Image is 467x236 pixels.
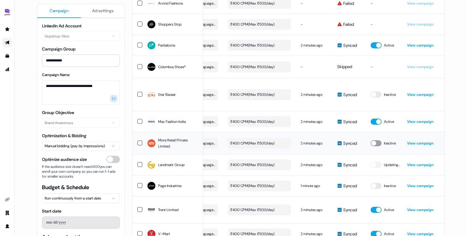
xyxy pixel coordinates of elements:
[158,0,183,6] span: Arvind Fashions
[228,61,291,72] button: ₹400 CPM(Max ₹500/day)
[42,156,87,162] span: Optimize audience size
[407,183,434,188] a: View campaign
[158,183,182,189] span: Page Industries
[343,119,357,125] span: Synced
[42,133,86,138] label: Optimization & Bidding
[42,46,76,52] label: Campaign Group
[337,64,352,69] span: Skipped
[384,207,394,213] span: Active
[384,92,396,98] span: Inactive
[158,42,175,48] span: Pantaloons
[296,196,332,223] td: 2 minutes ago
[230,21,275,27] div: ₹400 CPM ( Max ₹500/day )
[296,14,332,35] td: -
[230,42,275,48] div: ₹400 CPM ( Max ₹500/day )
[407,141,434,146] a: View campaign
[296,111,332,132] td: 2 minutes ago
[42,208,61,214] label: Start date
[2,195,12,204] a: Go to integrations
[343,140,357,146] span: Synced
[42,184,120,191] span: Budget & Schedule
[50,8,69,14] span: Campaign
[384,162,400,168] span: Updating...
[407,43,434,48] a: View campaign
[407,22,434,27] a: View campaign
[384,183,396,189] span: Inactive
[106,156,120,163] button: Optimize audience size
[296,132,332,154] td: 2 minutes ago
[230,64,275,70] div: ₹400 CPM ( Max ₹500/day )
[296,154,332,175] td: 2 minutes ago
[366,56,402,78] td: -
[296,175,332,196] td: 1 minute ago
[343,207,357,213] span: Synced
[384,119,394,125] span: Active
[228,89,291,100] button: ₹400 CPM(Max ₹500/day)
[230,92,275,98] div: ₹400 CPM ( Max ₹500/day )
[42,164,120,179] span: If the audience size doesn’t reach 300 you can enroll your own company so you can run 1-1 ads for...
[228,204,291,215] button: ₹400 CPM(Max ₹500/day)
[343,183,357,189] span: Synced
[343,162,357,168] span: Synced
[228,116,291,127] button: ₹400 CPM(Max ₹500/day)
[230,162,275,168] div: ₹400 CPM ( Max ₹500/day )
[407,1,434,6] a: View campaign
[2,51,12,61] a: Go to templates
[296,35,332,56] td: 2 minutes ago
[407,92,434,97] a: View campaign
[158,64,186,70] span: Columbus Shoes®
[42,72,70,77] label: Campaign Name
[158,21,182,27] span: Shoppers Stop
[158,119,186,125] span: Max Fashion India
[158,162,185,168] span: Landmark Group
[228,159,291,170] button: ₹400 CPM(Max ₹500/day)
[92,8,114,14] span: Ad settings
[228,180,291,191] button: ₹400 CPM(Max ₹500/day)
[230,119,275,125] div: ₹400 CPM ( Max ₹500/day )
[407,64,434,69] a: View campaign
[158,137,198,149] span: More Retail Private Limited
[384,42,394,48] span: Active
[296,78,332,111] td: 2 minutes ago
[230,0,275,6] div: ₹400 CPM ( Max ₹500/day )
[158,207,178,213] span: Trent Limited
[2,221,12,231] a: Go to profile
[2,38,12,47] a: Go to outbound experience
[228,19,291,30] button: ₹400 CPM(Max ₹500/day)
[343,0,354,6] span: Failed
[2,64,12,74] a: Go to attribution
[343,42,357,48] span: Synced
[407,207,434,212] a: View campaign
[158,92,176,98] span: Star Bazaar
[228,138,291,149] button: ₹400 CPM(Max ₹500/day)
[230,140,275,146] div: ₹400 CPM ( Max ₹500/day )
[407,162,434,167] a: View campaign
[42,110,74,115] label: Group Objective
[230,183,275,189] div: ₹400 CPM ( Max ₹500/day )
[407,119,434,124] a: View campaign
[366,14,402,35] td: -
[296,56,332,78] td: -
[384,140,396,146] span: Inactive
[42,23,81,29] label: LinkedIn Ad Account
[343,21,354,27] span: Failed
[343,92,357,98] span: Synced
[2,208,12,218] a: Go to team
[2,24,12,34] a: Go to prospects
[230,207,275,213] div: ₹400 CPM ( Max ₹500/day )
[228,40,291,51] button: ₹400 CPM(Max ₹500/day)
